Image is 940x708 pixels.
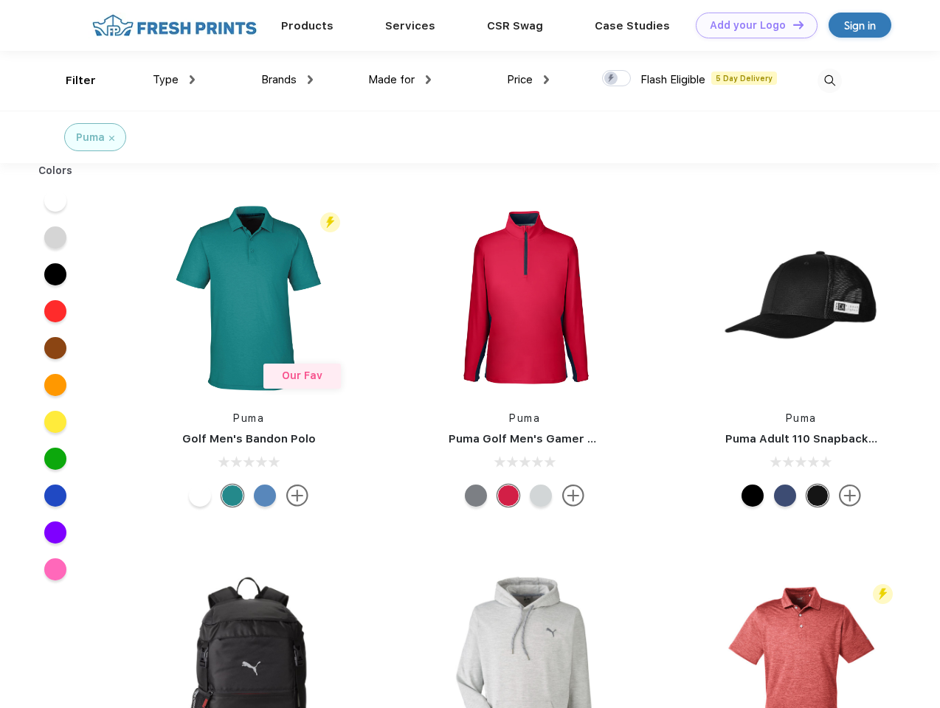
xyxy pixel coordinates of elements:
img: dropdown.png [544,75,549,84]
div: Sign in [844,17,876,34]
img: func=resize&h=266 [151,200,347,396]
div: Filter [66,72,96,89]
a: Puma [786,412,817,424]
a: Golf Men's Bandon Polo [182,432,316,445]
div: Green Lagoon [221,485,243,507]
div: Peacoat Qut Shd [774,485,796,507]
span: Flash Eligible [640,73,705,86]
a: Puma Golf Men's Gamer Golf Quarter-Zip [449,432,682,445]
span: Our Fav [282,369,322,381]
img: DT [793,21,804,29]
a: Puma [233,412,264,424]
div: Pma Blk Pma Blk [742,485,764,507]
a: Services [385,19,435,32]
div: Lake Blue [254,485,276,507]
span: Made for [368,73,415,86]
div: Colors [27,163,84,178]
img: flash_active_toggle.svg [320,212,340,232]
img: filter_cancel.svg [109,136,114,141]
img: dropdown.png [190,75,195,84]
img: dropdown.png [308,75,313,84]
img: dropdown.png [426,75,431,84]
img: func=resize&h=266 [703,200,899,396]
div: Pma Blk with Pma Blk [806,485,829,507]
div: Puma [76,130,105,145]
img: more.svg [286,485,308,507]
div: Bright White [189,485,211,507]
img: flash_active_toggle.svg [873,584,893,604]
div: Add your Logo [710,19,786,32]
a: Puma [509,412,540,424]
div: Quiet Shade [465,485,487,507]
a: Products [281,19,334,32]
div: Ski Patrol [497,485,519,507]
img: desktop_search.svg [818,69,842,93]
img: more.svg [562,485,584,507]
span: 5 Day Delivery [711,72,777,85]
img: more.svg [839,485,861,507]
img: func=resize&h=266 [426,200,623,396]
a: Sign in [829,13,891,38]
a: CSR Swag [487,19,543,32]
img: fo%20logo%202.webp [88,13,261,38]
div: High Rise [530,485,552,507]
span: Brands [261,73,297,86]
span: Price [507,73,533,86]
span: Type [153,73,179,86]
